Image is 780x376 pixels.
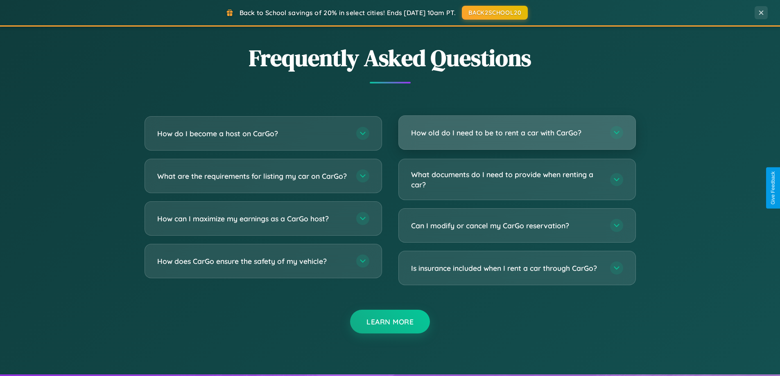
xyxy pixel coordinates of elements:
button: BACK2SCHOOL20 [462,6,528,20]
div: Give Feedback [770,171,776,205]
button: Learn More [350,310,430,333]
span: Back to School savings of 20% in select cities! Ends [DATE] 10am PT. [240,9,456,17]
h3: How can I maximize my earnings as a CarGo host? [157,214,348,224]
h3: How do I become a host on CarGo? [157,128,348,139]
h3: How old do I need to be to rent a car with CarGo? [411,128,602,138]
h3: How does CarGo ensure the safety of my vehicle? [157,256,348,266]
h3: What documents do I need to provide when renting a car? [411,169,602,189]
h3: What are the requirements for listing my car on CarGo? [157,171,348,181]
h3: Can I modify or cancel my CarGo reservation? [411,221,602,231]
h2: Frequently Asked Questions [145,42,636,74]
h3: Is insurance included when I rent a car through CarGo? [411,263,602,273]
